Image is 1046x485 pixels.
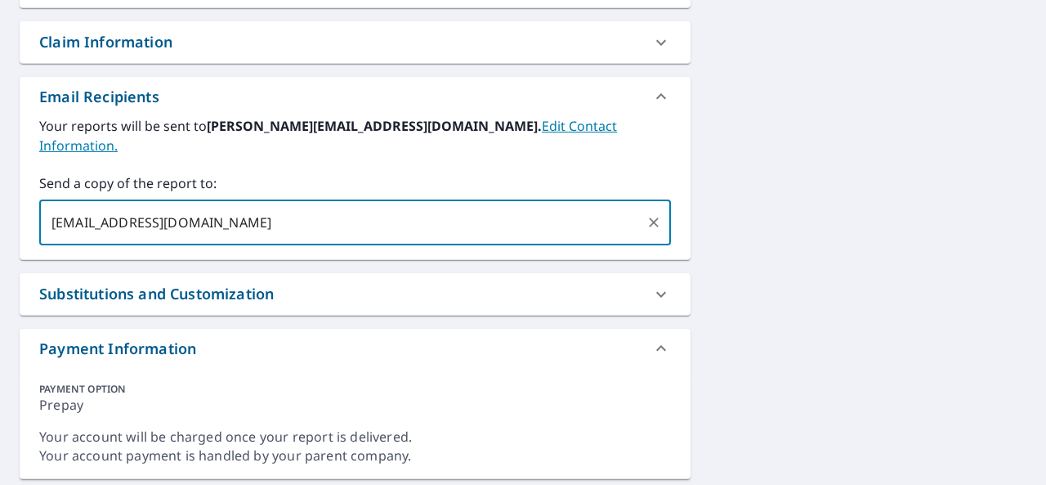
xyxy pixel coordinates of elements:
[39,86,159,108] div: Email Recipients
[39,396,671,428] div: Prepay
[20,329,691,368] div: Payment Information
[39,338,196,360] div: Payment Information
[20,21,691,63] div: Claim Information
[39,116,671,155] label: Your reports will be sent to
[642,211,665,234] button: Clear
[20,77,691,116] div: Email Recipients
[20,273,691,315] div: Substitutions and Customization
[39,173,671,193] label: Send a copy of the report to:
[39,31,172,53] div: Claim Information
[39,283,274,305] div: Substitutions and Customization
[39,447,671,465] div: Your account payment is handled by your parent company.
[207,117,542,135] b: [PERSON_NAME][EMAIL_ADDRESS][DOMAIN_NAME].
[39,382,671,396] div: PAYMENT OPTION
[39,428,671,447] div: Your account will be charged once your report is delivered.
